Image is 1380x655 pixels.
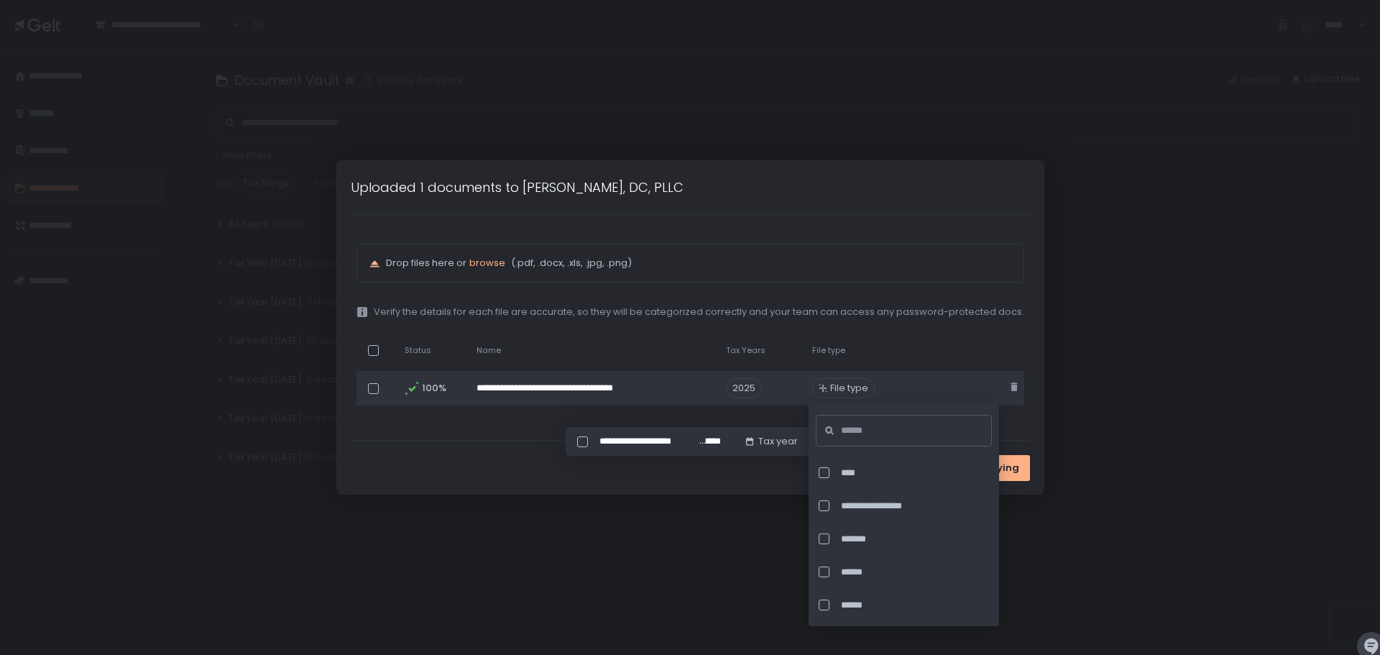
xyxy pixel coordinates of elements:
button: Tax year [744,435,798,448]
span: Tax Years [726,345,765,356]
button: browse [469,257,505,270]
span: 100% [422,382,445,395]
p: Drop files here or [386,257,1012,270]
span: browse [469,256,505,270]
span: (.pdf, .docx, .xls, .jpg, .png) [508,257,632,270]
span: Verify the details for each file are accurate, so they will be categorized correctly and your tea... [374,306,1024,319]
span: 2025 [726,378,762,398]
span: File type [812,345,845,356]
span: File type [830,382,868,395]
h1: Uploaded 1 documents to [PERSON_NAME], DC, PLLC [351,178,684,197]
span: Name [477,345,501,356]
span: Status [405,345,431,356]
